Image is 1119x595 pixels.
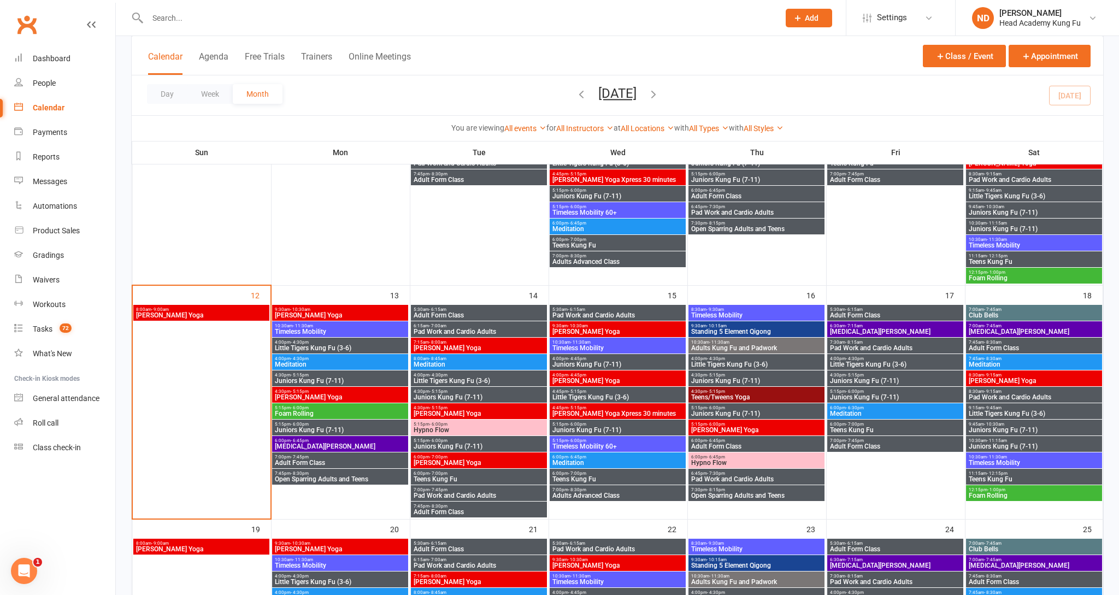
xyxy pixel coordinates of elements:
[691,410,822,417] span: Juniors Kung Fu (7-11)
[33,128,67,137] div: Payments
[552,226,684,232] span: Meditation
[689,124,729,133] a: All Types
[199,51,228,75] button: Agenda
[968,340,1100,345] span: 7:45am
[706,307,724,312] span: - 9:30am
[687,141,826,164] th: Thu
[691,378,822,384] span: Juniors Kung Fu (7-11)
[691,188,822,193] span: 6:00pm
[829,172,961,176] span: 7:00pm
[14,268,115,292] a: Waivers
[274,323,406,328] span: 10:30am
[829,422,961,427] span: 6:00pm
[968,389,1100,394] span: 8:30am
[14,46,115,71] a: Dashboard
[707,438,725,443] span: - 6:45pm
[923,45,1006,67] button: Class / Event
[413,427,545,433] span: Hypno Flow
[291,356,309,361] span: - 4:30pm
[187,84,233,104] button: Week
[274,410,406,417] span: Foam Rolling
[568,221,586,226] span: - 6:45pm
[709,340,729,345] span: - 11:30am
[552,237,684,242] span: 6:00pm
[968,405,1100,410] span: 9:15am
[829,312,961,319] span: Adult Form Class
[826,141,965,164] th: Fri
[691,373,822,378] span: 4:30pm
[33,79,56,87] div: People
[274,312,406,319] span: [PERSON_NAME] Yoga
[621,124,674,133] a: All Locations
[552,361,684,368] span: Juniors Kung Fu (7-11)
[552,405,684,410] span: 4:45pm
[707,204,725,209] span: - 7:30pm
[274,427,406,433] span: Juniors Kung Fu (7-11)
[33,419,58,427] div: Roll call
[707,188,725,193] span: - 6:45pm
[846,172,864,176] span: - 7:45pm
[829,307,961,312] span: 5:30am
[413,160,545,167] span: Pad Work and Cardio Adults
[274,345,406,351] span: Little Tigers Kung Fu (3-6)
[968,373,1100,378] span: 8:30am
[291,422,309,427] span: - 6:00pm
[691,394,822,400] span: Teens/Tweens Yoga
[987,270,1005,275] span: - 1:00pm
[549,141,687,164] th: Wed
[552,176,684,183] span: [PERSON_NAME] Yoga Xpress 30 minutes
[552,340,684,345] span: 10:30am
[552,373,684,378] span: 4:00pm
[413,378,545,384] span: Little Tigers Kung Fu (3-6)
[552,328,684,335] span: [PERSON_NAME] Yoga
[451,123,504,132] strong: You are viewing
[413,356,545,361] span: 8:00am
[846,422,864,427] span: - 7:00pm
[984,307,1002,312] span: - 7:45am
[568,204,586,209] span: - 6:00pm
[968,237,1100,242] span: 10:30am
[556,124,614,133] a: All Instructors
[293,323,313,328] span: - 11:30am
[968,226,1100,232] span: Juniors Kung Fu (7-11)
[151,307,169,312] span: - 9:00am
[829,405,961,410] span: 6:00pm
[291,373,309,378] span: - 5:15pm
[552,312,684,319] span: Pad Work and Cardio Adults
[968,221,1100,226] span: 10:30am
[707,422,725,427] span: - 6:00pm
[846,389,864,394] span: - 6:00pm
[14,317,115,341] a: Tasks 72
[274,405,406,410] span: 5:15pm
[691,328,822,335] span: Standing 5 Element Qigong
[33,103,64,112] div: Calendar
[691,193,822,199] span: Adult Form Class
[274,328,406,335] span: Timeless Mobility
[987,237,1007,242] span: - 11:30am
[274,422,406,427] span: 5:15pm
[968,258,1100,265] span: Teens Kung Fu
[504,124,546,133] a: All events
[14,120,115,145] a: Payments
[968,275,1100,281] span: Foam Rolling
[552,323,684,328] span: 9:30am
[674,123,689,132] strong: with
[706,323,727,328] span: - 10:15am
[968,328,1100,335] span: [MEDICAL_DATA][PERSON_NAME]
[999,8,1081,18] div: [PERSON_NAME]
[301,51,332,75] button: Trainers
[806,286,826,304] div: 16
[552,389,684,394] span: 4:45pm
[691,345,822,351] span: Adults Kung Fu and Padwork
[413,340,545,345] span: 7:15am
[691,438,822,443] span: 6:00pm
[136,312,267,319] span: [PERSON_NAME] Yoga
[829,176,961,183] span: Adult Form Class
[413,345,545,351] span: [PERSON_NAME] Yoga
[13,11,40,38] a: Clubworx
[429,172,447,176] span: - 8:30pm
[14,194,115,219] a: Automations
[968,438,1100,443] span: 10:30am
[33,275,60,284] div: Waivers
[707,373,725,378] span: - 5:15pm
